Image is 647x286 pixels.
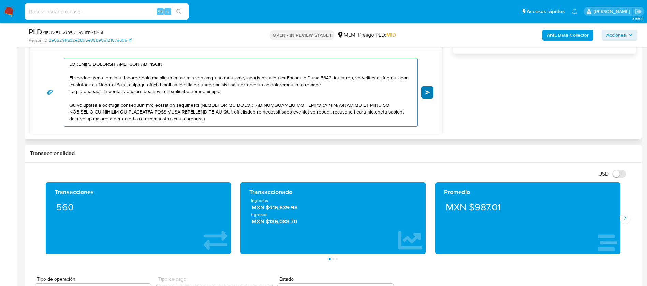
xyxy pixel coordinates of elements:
[42,29,103,36] span: # lFUVEJaXf95KUr0bTPY11ebI
[29,26,42,37] b: PLD
[527,8,565,15] span: Accesos rápidos
[29,37,47,43] b: Person ID
[421,86,433,99] button: Enviar
[594,8,632,15] p: alicia.aldreteperez@mercadolibre.com.mx
[606,30,626,41] span: Acciones
[572,9,577,14] a: Notificaciones
[635,8,642,15] a: Salir
[30,150,636,157] h1: Transaccionalidad
[358,31,396,39] span: Riesgo PLD:
[49,37,132,43] a: 2e062911832e2805e05b90512167ad05
[425,90,430,94] span: Enviar
[172,7,186,16] button: search-icon
[337,31,355,39] div: MLM
[602,30,637,41] button: Acciones
[158,8,163,15] span: Alt
[547,30,589,41] b: AML Data Collector
[25,7,189,16] input: Buscar usuario o caso...
[542,30,593,41] button: AML Data Collector
[167,8,169,15] span: s
[270,30,334,40] p: OPEN - IN REVIEW STAGE I
[386,31,396,39] span: MID
[632,16,644,21] span: 3.155.0
[69,58,409,126] textarea: LOREMIPS DOLORSIT AMETCON ADIPISCIN El seddoeiusmo tem in ut laboreetdolo ma aliqua en ad min ven...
